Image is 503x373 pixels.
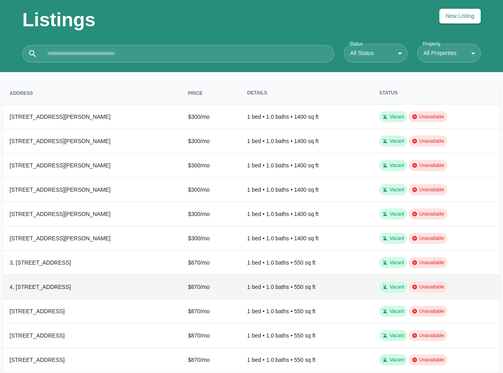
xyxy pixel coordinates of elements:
[181,324,241,348] th: $870/mo
[390,162,404,169] span: Vacant
[390,357,404,363] span: Vacant
[181,226,241,251] th: $300/mo
[241,178,373,202] th: 1 bed • 1.0 baths • 1400 sq ft
[419,162,444,169] span: Unavailable
[181,299,241,324] th: $870/mo
[349,40,363,47] label: Status
[181,129,241,153] th: $300/mo
[419,259,444,266] span: Unavailable
[22,9,96,31] h1: Listings
[241,348,373,372] th: 1 bed • 1.0 baths • 550 sq ft
[241,226,373,251] th: 1 bed • 1.0 baths • 1400 sq ft
[3,348,181,372] th: [STREET_ADDRESS]
[419,284,444,290] span: Unavailable
[241,153,373,178] th: 1 bed • 1.0 baths • 1400 sq ft
[419,357,444,363] span: Unavailable
[181,105,241,129] th: $300/mo
[241,82,373,105] th: Details
[419,235,444,241] span: Unavailable
[390,235,404,241] span: Vacant
[390,114,404,120] span: Vacant
[3,226,181,251] th: [STREET_ADDRESS][PERSON_NAME]
[419,211,444,217] span: Unavailable
[181,202,241,226] th: $300/mo
[3,275,181,299] th: 4, [STREET_ADDRESS]
[188,88,213,98] span: Price
[241,202,373,226] th: 1 bed • 1.0 baths • 1400 sq ft
[241,105,373,129] th: 1 bed • 1.0 baths • 1400 sq ft
[3,324,181,348] th: [STREET_ADDRESS]
[390,186,404,193] span: Vacant
[390,211,404,217] span: Vacant
[3,153,181,178] th: [STREET_ADDRESS][PERSON_NAME]
[423,40,441,47] label: Property
[241,129,373,153] th: 1 bed • 1.0 baths • 1400 sq ft
[181,348,241,372] th: $870/mo
[241,324,373,348] th: 1 bed • 1.0 baths • 550 sq ft
[419,308,444,314] span: Unavailable
[181,275,241,299] th: $870/mo
[3,202,181,226] th: [STREET_ADDRESS][PERSON_NAME]
[390,308,404,314] span: Vacant
[419,332,444,339] span: Unavailable
[419,186,444,193] span: Unavailable
[241,251,373,275] th: 1 bed • 1.0 baths • 550 sq ft
[181,178,241,202] th: $300/mo
[390,284,404,290] span: Vacant
[3,129,181,153] th: [STREET_ADDRESS][PERSON_NAME]
[419,114,444,120] span: Unavailable
[241,275,373,299] th: 1 bed • 1.0 baths • 550 sq ft
[3,251,181,275] th: 3, [STREET_ADDRESS]
[3,299,181,324] th: [STREET_ADDRESS]
[373,82,500,105] th: Status
[3,178,181,202] th: [STREET_ADDRESS][PERSON_NAME]
[3,105,181,129] th: [STREET_ADDRESS][PERSON_NAME]
[181,153,241,178] th: $300/mo
[390,138,404,144] span: Vacant
[390,332,404,339] span: Vacant
[390,259,404,266] span: Vacant
[417,44,481,63] div: All Properties
[241,299,373,324] th: 1 bed • 1.0 baths • 550 sq ft
[439,9,481,24] button: New Listing
[419,138,444,144] span: Unavailable
[181,251,241,275] th: $870/mo
[10,88,43,98] span: Address
[344,44,407,63] div: All Status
